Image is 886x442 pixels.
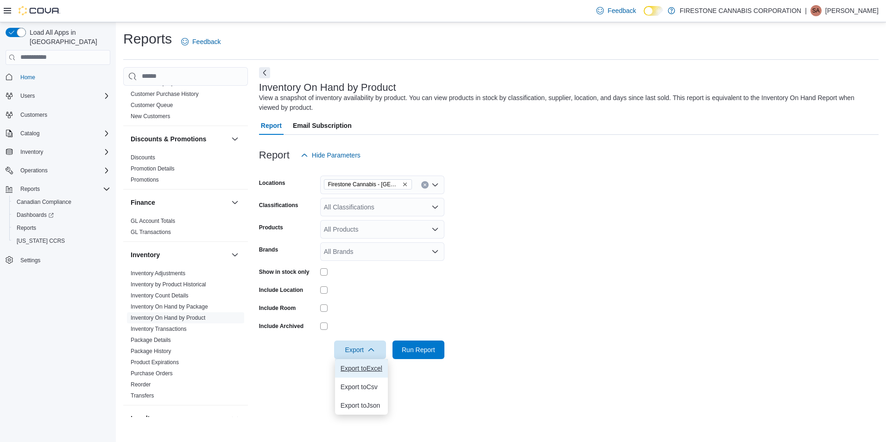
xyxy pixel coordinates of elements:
a: Customer Loyalty Points [131,80,191,86]
button: Open list of options [431,226,439,233]
div: Finance [123,215,248,241]
nav: Complex example [6,67,110,291]
button: Loyalty [131,414,228,423]
h3: Finance [131,198,155,207]
a: Inventory by Product Historical [131,281,206,288]
a: Transfers [131,392,154,399]
a: Discounts [131,154,155,161]
span: Package Details [131,336,171,344]
label: Include Location [259,286,303,294]
span: New Customers [131,113,170,120]
button: Inventory [2,145,114,158]
a: Customers [17,109,51,120]
button: Settings [2,253,114,266]
a: Product Expirations [131,359,179,366]
a: Settings [17,255,44,266]
span: Hide Parameters [312,151,361,160]
button: Remove Firestone Cannabis - Ponoka from selection in this group [402,182,408,187]
button: Open list of options [431,203,439,211]
span: Email Subscription [293,116,352,135]
button: Reports [9,221,114,234]
button: Canadian Compliance [9,196,114,208]
label: Include Archived [259,322,304,330]
span: Canadian Compliance [13,196,110,208]
div: View a snapshot of inventory availability by product. You can view products in stock by classific... [259,93,874,113]
span: Catalog [17,128,110,139]
span: Export to Csv [341,383,382,391]
a: Inventory On Hand by Package [131,303,208,310]
span: Operations [20,167,48,174]
div: Discounts & Promotions [123,152,248,189]
a: Reorder [131,381,151,388]
a: Dashboards [13,209,57,221]
label: Classifications [259,202,298,209]
span: Inventory On Hand by Package [131,303,208,310]
span: [US_STATE] CCRS [17,237,65,245]
a: Customer Purchase History [131,91,199,97]
span: Users [20,92,35,100]
h3: Inventory [131,250,160,259]
label: Include Room [259,304,296,312]
span: Settings [20,257,40,264]
h3: Report [259,150,290,161]
a: Inventory Count Details [131,292,189,299]
button: Discounts & Promotions [131,134,228,144]
button: Users [17,90,38,101]
button: Discounts & Promotions [229,133,240,145]
button: Open list of options [431,181,439,189]
button: Inventory [17,146,47,158]
span: Dashboards [13,209,110,221]
button: Finance [131,198,228,207]
a: GL Transactions [131,229,171,235]
button: Operations [2,164,114,177]
span: Package History [131,347,171,355]
span: Home [17,71,110,83]
a: GL Account Totals [131,218,175,224]
button: Inventory [131,250,228,259]
div: Inventory [123,268,248,405]
span: Firestone Cannabis - [GEOGRAPHIC_DATA] [328,180,400,189]
button: Customers [2,108,114,121]
span: Washington CCRS [13,235,110,246]
span: Inventory Transactions [131,325,187,333]
span: Export to Json [341,402,382,409]
button: Loyalty [229,413,240,424]
button: [US_STATE] CCRS [9,234,114,247]
span: Load All Apps in [GEOGRAPHIC_DATA] [26,28,110,46]
span: Customer Queue [131,101,173,109]
span: Reports [17,224,36,232]
input: Dark Mode [644,6,663,16]
span: Firestone Cannabis - Ponoka [324,179,412,189]
button: Inventory [229,249,240,260]
label: Show in stock only [259,268,310,276]
span: Promotions [131,176,159,183]
button: Home [2,70,114,84]
span: Home [20,74,35,81]
span: Purchase Orders [131,370,173,377]
span: Customer Purchase History [131,90,199,98]
button: Open list of options [431,248,439,255]
span: Catalog [20,130,39,137]
span: Inventory [17,146,110,158]
span: Inventory On Hand by Product [131,314,205,322]
a: Package Details [131,337,171,343]
button: Catalog [2,127,114,140]
span: Canadian Compliance [17,198,71,206]
button: Clear input [421,181,429,189]
span: Customers [20,111,47,119]
button: Next [259,67,270,78]
div: SAMANTHA AITCHISON [810,5,822,16]
span: Reports [20,185,40,193]
span: GL Transactions [131,228,171,236]
p: FIRESTONE CANNABIS CORPORATION [680,5,801,16]
a: Customer Queue [131,102,173,108]
button: Finance [229,197,240,208]
label: Locations [259,179,285,187]
a: Inventory On Hand by Product [131,315,205,321]
span: Promotion Details [131,165,175,172]
span: Inventory Adjustments [131,270,185,277]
